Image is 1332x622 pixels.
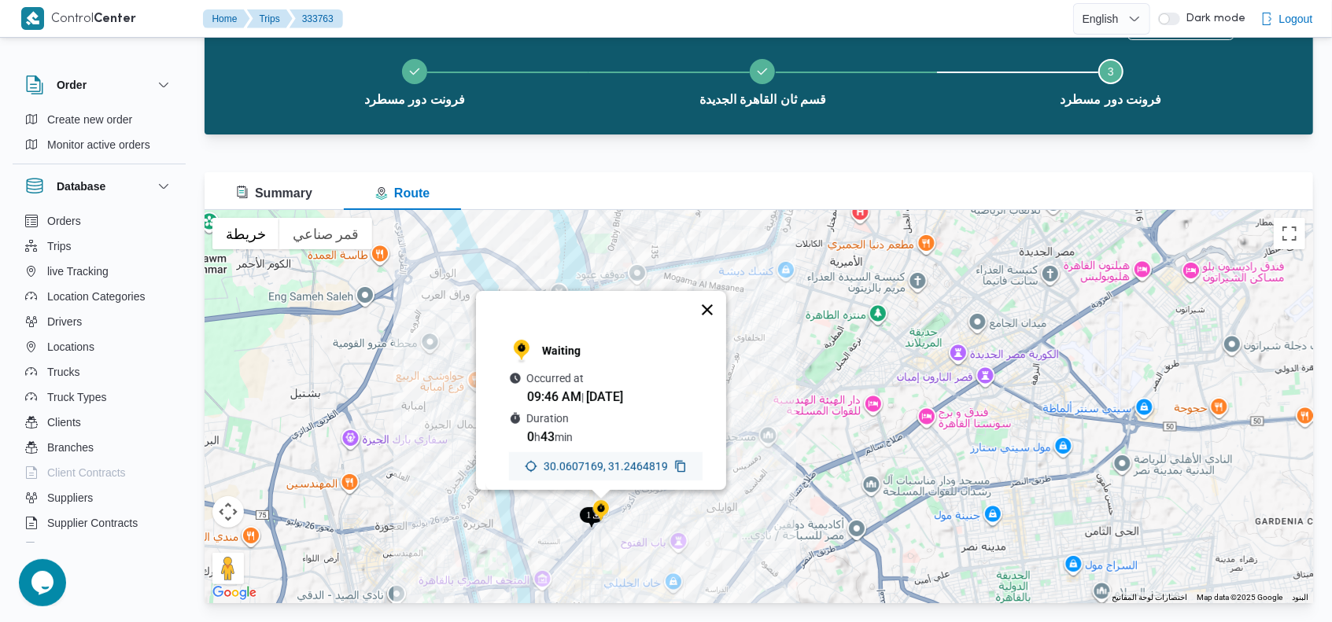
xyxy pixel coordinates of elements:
[19,107,179,132] button: Create new order
[19,435,179,460] button: Branches
[208,583,260,603] img: Google
[586,389,623,404] span: [DATE]
[1279,9,1313,28] span: Logout
[279,218,372,249] button: عرض صور القمر الصناعي
[19,485,179,510] button: Suppliers
[47,513,138,532] span: Supplier Contracts
[13,208,186,549] div: Database
[527,389,703,404] div: |
[375,186,430,200] span: Route
[47,110,132,129] span: Create new order
[47,363,79,381] span: Trucks
[699,90,826,109] span: قسم ثان القاهرة الجديدة
[212,218,279,249] button: عرض خريطة الشارع
[47,135,150,154] span: Monitor active orders
[527,429,534,444] span: 0
[25,75,173,94] button: Order
[19,536,179,561] button: Devices
[19,284,179,309] button: Location Categories
[1292,593,1308,602] a: البنود
[937,40,1285,122] button: فرونت دور مسطرد
[16,559,66,606] iframe: chat widget
[527,429,703,444] div: h min
[21,7,44,30] img: X8yXhbKr1z7QwAAAABJRU5ErkJggg==
[364,90,466,109] span: فرونت دور مسطرد
[47,539,87,558] span: Devices
[47,212,81,230] span: Orders
[241,40,589,122] button: فرونت دور مسطرد
[1254,3,1319,35] button: Logout
[47,438,94,457] span: Branches
[509,372,703,404] div: Occurred at
[47,488,93,507] span: Suppliers
[542,344,581,357] h4: Waiting
[212,496,244,528] button: عناصر التحكّم بطريقة عرض الخريطة
[94,13,137,25] b: Center
[47,287,146,306] span: Location Categories
[57,177,105,196] h3: Database
[1274,218,1305,249] button: تبديل إلى العرض ملء الشاشة
[688,291,726,329] button: إغلاق
[47,262,109,281] span: live Tracking
[1060,90,1161,109] span: فرونت دور مسطرد
[19,385,179,410] button: Truck Types
[208,583,260,603] a: ‏فتح هذه المنطقة في "خرائط Google" (يؤدي ذلك إلى فتح نافذة جديدة)
[57,75,87,94] h3: Order
[541,429,555,444] span: 43
[527,389,581,404] span: 09:46 AM
[756,65,769,78] svg: Step 2 is complete
[1197,593,1282,602] span: Map data ©2025 Google
[47,463,126,482] span: Client Contracts
[19,460,179,485] button: Client Contracts
[47,413,81,432] span: Clients
[47,337,94,356] span: Locations
[1180,13,1246,25] span: Dark mode
[19,334,179,359] button: Locations
[212,553,244,584] button: اسحب الدليل على الخريطة لفتح "التجوّل الافتراضي".
[1112,592,1187,603] button: اختصارات لوحة المفاتيح
[19,208,179,234] button: Orders
[290,9,343,28] button: 333763
[19,410,179,435] button: Clients
[247,9,293,28] button: Trips
[19,309,179,334] button: Drivers
[408,65,421,78] svg: Step 1 is complete
[13,107,186,164] div: Order
[1108,65,1114,78] span: 3
[19,259,179,284] button: live Tracking
[544,460,668,473] p: 30.0607169, 31.2464819
[589,40,936,122] button: قسم ثان القاهرة الجديدة
[19,510,179,536] button: Supplier Contracts
[47,237,72,256] span: Trips
[509,412,703,444] div: Duration
[25,177,173,196] button: Database
[19,132,179,157] button: Monitor active orders
[19,359,179,385] button: Trucks
[236,186,312,200] span: Summary
[47,312,82,331] span: Drivers
[19,234,179,259] button: Trips
[203,9,250,28] button: Home
[47,388,106,407] span: Truck Types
